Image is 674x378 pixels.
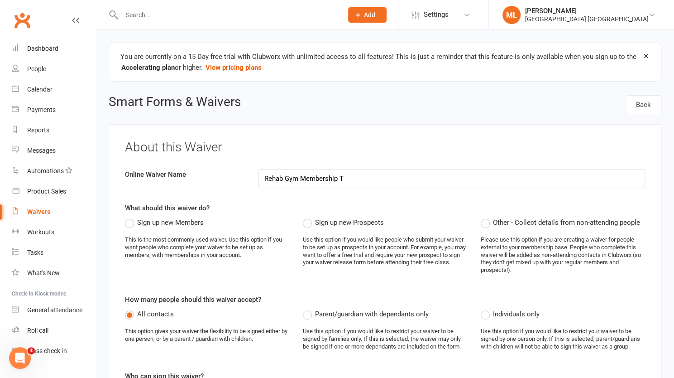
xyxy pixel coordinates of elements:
[12,161,96,181] a: Automations
[125,236,289,259] div: This is the most commonly used waiver. Use this option if you want people who complete your waive...
[125,328,289,343] div: This option gives your waiver the flexibility to be signed either by one person, or by a parent /...
[12,181,96,202] a: Product Sales
[120,53,636,72] span: You are currently on a 15 Day free trial with Clubworx with unlimited access to all features! Thi...
[119,9,336,21] input: Search...
[525,15,649,23] div: [GEOGRAPHIC_DATA] [GEOGRAPHIC_DATA]
[137,309,174,318] span: All contacts
[27,126,49,134] div: Reports
[28,347,35,354] span: 4
[12,320,96,341] a: Roll call
[27,327,48,334] div: Roll call
[12,263,96,283] a: What's New
[502,6,521,24] div: ML
[12,59,96,79] a: People
[424,5,449,25] span: Settings
[12,222,96,242] a: Workouts
[315,217,384,227] span: Sign up new Prospects
[27,106,56,113] div: Payments
[364,11,375,19] span: Add
[27,249,43,256] div: Tasks
[118,169,252,180] label: Online Waiver Name
[27,147,56,154] div: Messages
[125,141,645,155] h3: About this Waiver
[525,7,649,15] div: [PERSON_NAME]
[315,309,429,318] span: Parent/guardian with dependants only
[12,242,96,263] a: Tasks
[12,39,96,59] a: Dashboard
[12,100,96,120] a: Payments
[27,347,67,354] div: Class check-in
[493,309,540,318] span: Individuals only
[303,328,467,351] div: Use this option if you would like to restrict your waiver to be signed by families only. If this ...
[27,306,82,314] div: General attendance
[12,120,96,141] a: Reports
[481,236,645,274] div: Please use this option if you are creating a waiver for people external to your membership base. ...
[206,62,262,73] strong: View pricing plans
[348,7,387,23] button: Add
[27,188,66,195] div: Product Sales
[12,141,96,161] a: Messages
[27,208,50,215] div: Waivers
[12,79,96,100] a: Calendar
[125,203,210,213] label: What should this waiver do?
[27,167,64,174] div: Automations
[27,86,53,93] div: Calendar
[205,63,262,72] a: View pricing plans
[12,202,96,222] a: Waivers
[27,45,58,52] div: Dashboard
[493,217,640,227] span: Other - Collect details from non-attending people
[27,269,60,276] div: What's New
[27,228,54,236] div: Workouts
[125,294,261,305] label: How many people should this waiver accept?
[137,217,204,227] span: Sign up new Members
[481,328,645,351] div: Use this option if you would like to restrict your waiver to be signed by one person only. If thi...
[12,300,96,320] a: General attendance kiosk mode
[27,65,46,73] div: People
[11,9,33,32] a: Clubworx
[626,95,661,114] a: Back
[303,236,467,267] div: Use this option if you would like people who submit your waiver to be set up as prospects in your...
[12,341,96,361] a: Class kiosk mode
[121,62,175,73] strong: Accelerating plan
[109,95,241,111] h2: Smart Forms & Waivers
[9,347,31,369] iframe: Intercom live chat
